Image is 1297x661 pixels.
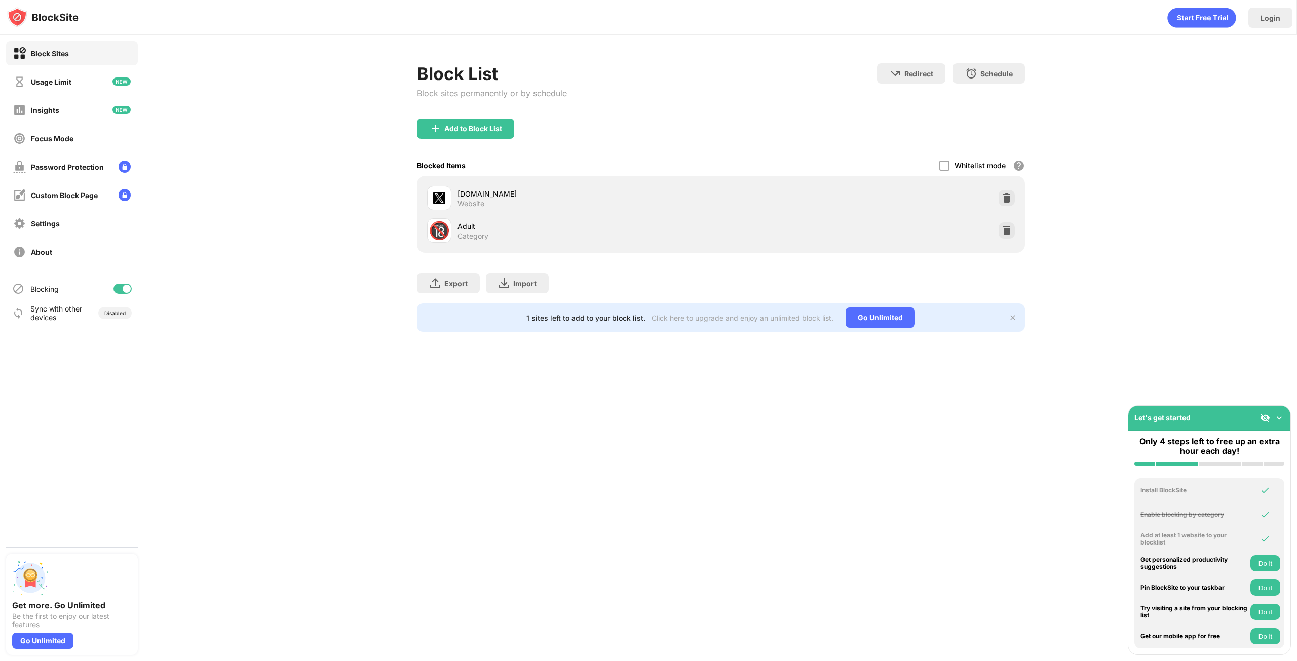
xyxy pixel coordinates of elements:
div: Block sites permanently or by schedule [417,88,567,98]
div: Custom Block Page [31,191,98,200]
img: settings-off.svg [13,217,26,230]
div: Let's get started [1134,413,1191,422]
div: About [31,248,52,256]
div: Blocking [30,285,59,293]
button: Do it [1250,579,1280,596]
img: blocking-icon.svg [12,283,24,295]
div: Enable blocking by category [1140,511,1248,518]
div: Get personalized productivity suggestions [1140,556,1248,571]
div: Redirect [904,69,933,78]
div: Password Protection [31,163,104,171]
div: Go Unlimited [12,633,73,649]
div: Get our mobile app for free [1140,633,1248,640]
div: Block List [417,63,567,84]
img: lock-menu.svg [119,189,131,201]
button: Do it [1250,604,1280,620]
div: Sync with other devices [30,304,83,322]
img: block-on.svg [13,47,26,60]
img: new-icon.svg [112,77,131,86]
div: Get more. Go Unlimited [12,600,132,610]
img: omni-check.svg [1260,485,1270,495]
div: 1 sites left to add to your block list. [526,314,645,322]
button: Do it [1250,555,1280,571]
img: x-button.svg [1009,314,1017,322]
img: insights-off.svg [13,104,26,116]
div: Blocked Items [417,161,466,170]
div: Schedule [980,69,1013,78]
div: Import [513,279,537,288]
img: omni-setup-toggle.svg [1274,413,1284,423]
img: logo-blocksite.svg [7,7,79,27]
img: push-unlimited.svg [12,560,49,596]
div: Go Unlimited [846,307,915,328]
div: Add at least 1 website to your blocklist [1140,532,1248,547]
img: omni-check.svg [1260,534,1270,544]
button: Do it [1250,628,1280,644]
img: sync-icon.svg [12,307,24,319]
div: Be the first to enjoy our latest features [12,612,132,629]
img: favicons [433,192,445,204]
div: animation [1167,8,1236,28]
img: lock-menu.svg [119,161,131,173]
div: Category [457,231,488,241]
img: omni-check.svg [1260,510,1270,520]
div: Settings [31,219,60,228]
div: Block Sites [31,49,69,58]
div: Add to Block List [444,125,502,133]
img: new-icon.svg [112,106,131,114]
div: Website [457,199,484,208]
div: Adult [457,221,721,231]
img: customize-block-page-off.svg [13,189,26,202]
div: Whitelist mode [955,161,1006,170]
div: Focus Mode [31,134,73,143]
div: Export [444,279,468,288]
div: Disabled [104,310,126,316]
img: eye-not-visible.svg [1260,413,1270,423]
div: Login [1261,14,1280,22]
img: focus-off.svg [13,132,26,145]
div: Only 4 steps left to free up an extra hour each day! [1134,437,1284,456]
img: password-protection-off.svg [13,161,26,173]
div: 🔞 [429,220,450,241]
img: time-usage-off.svg [13,75,26,88]
div: Install BlockSite [1140,487,1248,494]
div: Try visiting a site from your blocking list [1140,605,1248,619]
div: Click here to upgrade and enjoy an unlimited block list. [652,314,833,322]
div: Usage Limit [31,77,71,86]
img: about-off.svg [13,246,26,258]
div: Insights [31,106,59,114]
div: Pin BlockSite to your taskbar [1140,584,1248,591]
div: [DOMAIN_NAME] [457,188,721,199]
